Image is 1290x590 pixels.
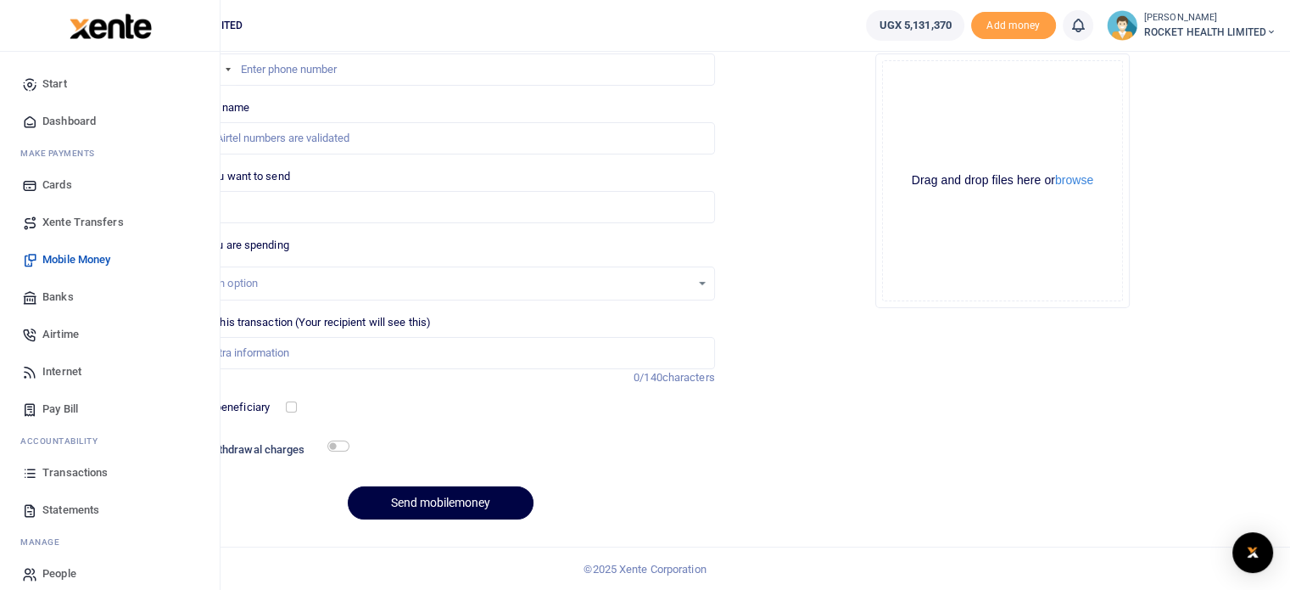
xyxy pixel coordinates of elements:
a: Internet [14,353,206,391]
input: Enter extra information [166,337,714,369]
img: logo-large [70,14,152,39]
li: M [14,529,206,555]
span: Cards [42,177,72,194]
div: Drag and drop files here or [883,172,1122,188]
span: People [42,565,76,582]
span: Add money [971,12,1056,40]
h6: Include withdrawal charges [169,443,342,457]
li: Toup your wallet [971,12,1056,40]
small: [PERSON_NAME] [1144,11,1276,25]
a: UGX 5,131,370 [866,10,963,41]
a: Xente Transfers [14,204,206,241]
span: Dashboard [42,113,96,130]
img: profile-user [1107,10,1137,41]
label: Reason you are spending [166,237,288,254]
a: Add money [971,18,1056,31]
button: Send mobilemoney [348,486,533,520]
a: Cards [14,166,206,204]
span: UGX 5,131,370 [879,17,951,34]
span: countability [33,435,98,447]
li: M [14,140,206,166]
span: Banks [42,289,74,306]
span: ake Payments [29,147,95,160]
a: Dashboard [14,103,206,140]
span: Airtime [42,326,79,343]
a: Statements [14,492,206,529]
a: Start [14,65,206,103]
a: Mobile Money [14,241,206,278]
input: MTN & Airtel numbers are validated [166,122,714,155]
span: Transactions [42,464,108,481]
div: Select an option [179,275,690,292]
a: logo-small logo-large logo-large [68,19,152,31]
span: Statements [42,502,99,519]
a: Airtime [14,316,206,353]
span: anage [29,536,60,548]
a: Transactions [14,454,206,492]
span: Internet [42,363,81,380]
span: 0/140 [634,371,662,384]
span: Mobile Money [42,251,110,268]
li: Ac [14,428,206,454]
a: Banks [14,278,206,316]
a: profile-user [PERSON_NAME] ROCKET HEALTH LIMITED [1107,10,1276,41]
div: Open Intercom Messenger [1232,532,1273,573]
label: Amount you want to send [166,168,289,185]
span: characters [662,371,715,384]
input: Enter phone number [166,53,714,86]
span: Xente Transfers [42,214,124,231]
input: UGX [166,191,714,223]
span: Pay Bill [42,401,78,418]
button: browse [1055,174,1093,186]
label: Memo for this transaction (Your recipient will see this) [166,314,431,331]
span: Start [42,76,67,93]
span: ROCKET HEALTH LIMITED [1144,25,1276,40]
div: File Uploader [875,53,1130,308]
li: Wallet ballance [859,10,970,41]
a: Pay Bill [14,391,206,428]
